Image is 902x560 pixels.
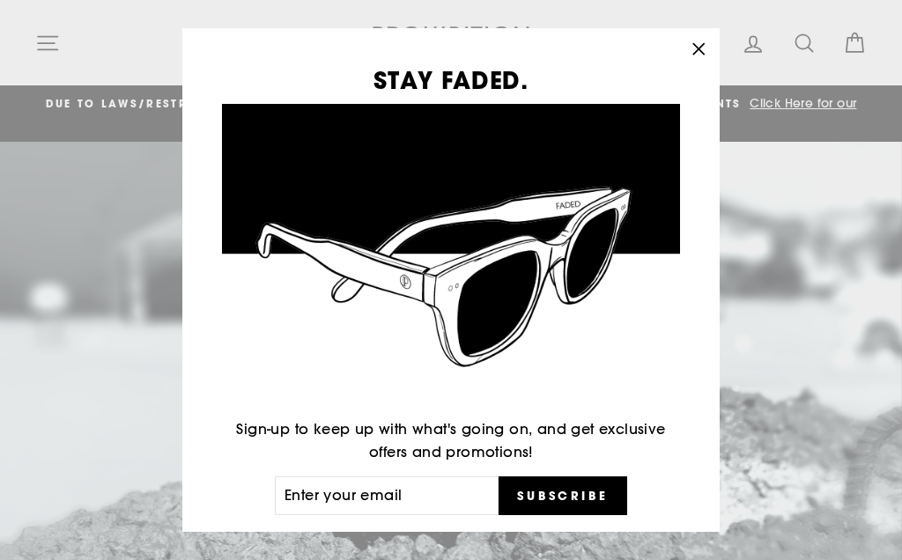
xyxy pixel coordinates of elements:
[499,476,627,515] button: Subscribe
[275,476,499,515] input: Enter your email
[517,488,609,504] span: Subscribe
[410,528,493,553] button: No thanks
[222,418,680,463] p: Sign-up to keep up with what's going on, and get exclusive offers and promotions!
[222,68,680,92] h3: STAY FADED.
